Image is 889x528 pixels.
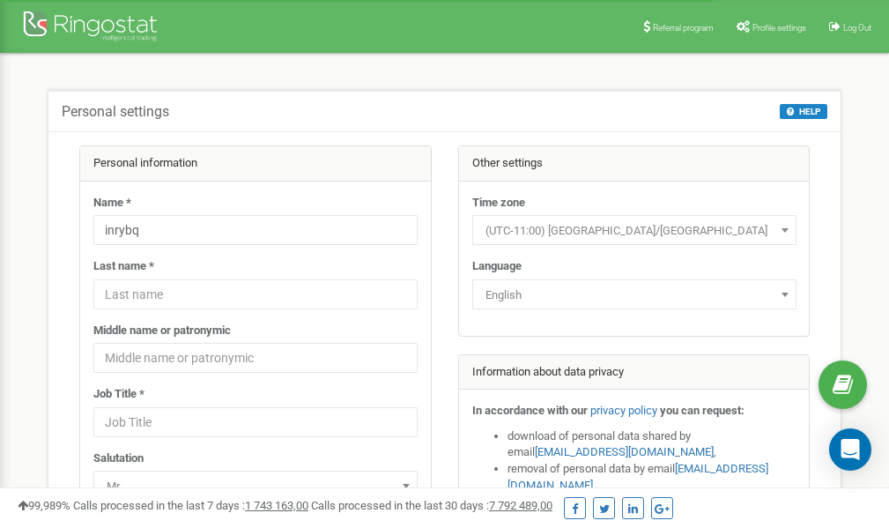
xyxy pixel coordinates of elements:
a: privacy policy [590,404,657,417]
u: 1 743 163,00 [245,499,308,512]
div: Open Intercom Messenger [829,428,871,471]
label: Salutation [93,450,144,467]
strong: you can request: [660,404,745,417]
label: Name * [93,195,131,212]
input: Last name [93,279,418,309]
label: Middle name or patronymic [93,323,231,339]
span: Calls processed in the last 30 days : [311,499,552,512]
span: 99,989% [18,499,70,512]
span: Profile settings [752,23,806,33]
span: Log Out [843,23,871,33]
li: download of personal data shared by email , [507,428,796,461]
h5: Personal settings [62,104,169,120]
input: Name [93,215,418,245]
label: Job Title * [93,386,144,403]
input: Middle name or patronymic [93,343,418,373]
strong: In accordance with our [472,404,588,417]
span: English [472,279,796,309]
a: [EMAIL_ADDRESS][DOMAIN_NAME] [535,445,714,458]
label: Language [472,258,522,275]
span: (UTC-11:00) Pacific/Midway [478,219,790,243]
li: removal of personal data by email , [507,461,796,494]
span: Referral program [653,23,714,33]
span: Mr. [100,474,411,499]
input: Job Title [93,407,418,437]
u: 7 792 489,00 [489,499,552,512]
label: Last name * [93,258,154,275]
span: English [478,283,790,308]
span: Calls processed in the last 7 days : [73,499,308,512]
span: (UTC-11:00) Pacific/Midway [472,215,796,245]
label: Time zone [472,195,525,212]
div: Information about data privacy [459,355,810,390]
div: Other settings [459,146,810,182]
div: Personal information [80,146,431,182]
button: HELP [780,104,827,119]
span: Mr. [93,471,418,501]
